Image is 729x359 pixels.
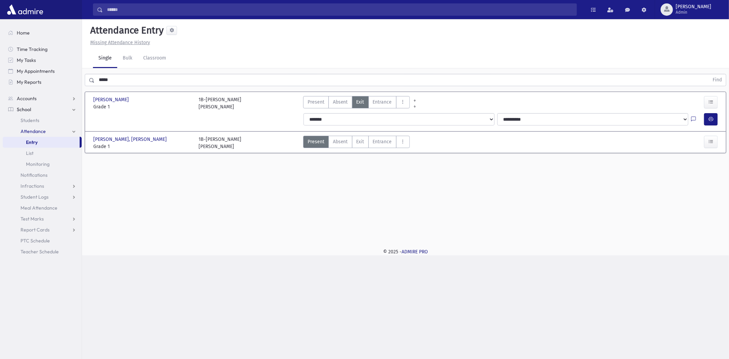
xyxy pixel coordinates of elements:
span: Accounts [17,95,37,102]
a: Test Marks [3,213,82,224]
span: Meal Attendance [21,205,57,211]
a: Missing Attendance History [87,40,150,45]
span: Report Cards [21,227,50,233]
span: Entrance [373,98,392,106]
span: My Reports [17,79,41,85]
span: My Appointments [17,68,55,74]
a: Accounts [3,93,82,104]
span: Home [17,30,30,36]
span: Monitoring [26,161,50,167]
a: Student Logs [3,191,82,202]
div: © 2025 - [93,248,718,255]
span: Test Marks [21,216,44,222]
a: ADMIRE PRO [402,249,428,255]
span: Student Logs [21,194,49,200]
span: Time Tracking [17,46,48,52]
a: School [3,104,82,115]
a: Students [3,115,82,126]
span: Absent [333,138,348,145]
a: Bulk [117,49,138,68]
span: Absent [333,98,348,106]
a: Entry [3,137,80,148]
input: Search [103,3,577,16]
a: Home [3,27,82,38]
div: AttTypes [303,136,410,150]
span: Infractions [21,183,44,189]
a: Notifications [3,170,82,181]
a: PTC Schedule [3,235,82,246]
a: Report Cards [3,224,82,235]
div: AttTypes [303,96,410,110]
a: My Appointments [3,66,82,77]
div: 1B-[PERSON_NAME] [PERSON_NAME] [199,96,241,110]
span: Teacher Schedule [21,249,59,255]
span: Grade 1 [93,103,192,110]
span: Admin [676,10,711,15]
span: Entrance [373,138,392,145]
span: Attendance [21,128,46,134]
span: School [17,106,31,112]
span: Present [308,98,324,106]
span: Students [21,117,39,123]
a: My Tasks [3,55,82,66]
img: AdmirePro [5,3,45,16]
a: Attendance [3,126,82,137]
span: My Tasks [17,57,36,63]
button: Find [708,74,726,86]
span: Grade 1 [93,143,192,150]
span: [PERSON_NAME] [676,4,711,10]
a: Infractions [3,181,82,191]
span: [PERSON_NAME] [93,96,130,103]
span: Present [308,138,324,145]
a: Single [93,49,117,68]
span: [PERSON_NAME], [PERSON_NAME] [93,136,168,143]
span: List [26,150,33,156]
u: Missing Attendance History [90,40,150,45]
span: Entry [26,139,38,145]
a: My Reports [3,77,82,88]
div: 1B-[PERSON_NAME] [PERSON_NAME] [199,136,241,150]
a: List [3,148,82,159]
a: Classroom [138,49,172,68]
a: Monitoring [3,159,82,170]
a: Teacher Schedule [3,246,82,257]
span: Notifications [21,172,48,178]
span: Exit [356,138,364,145]
a: Time Tracking [3,44,82,55]
span: Exit [356,98,364,106]
h5: Attendance Entry [87,25,164,36]
a: Meal Attendance [3,202,82,213]
span: PTC Schedule [21,238,50,244]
